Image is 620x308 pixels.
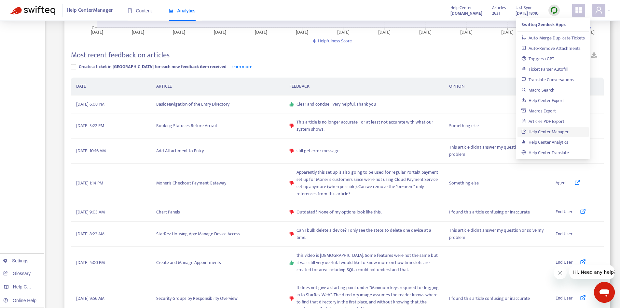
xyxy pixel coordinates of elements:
[151,203,284,222] td: Chart Panels
[3,271,31,276] a: Glossary
[151,95,284,113] td: Basic Navigation of the Entry Directory
[79,63,227,70] span: Create a ticket in [GEOGRAPHIC_DATA] for each new feedback item received
[4,5,47,10] span: Hi. Need any help?
[289,260,294,265] span: like
[449,180,479,187] span: Something else
[132,28,145,36] tspan: [DATE]
[173,28,186,36] tspan: [DATE]
[569,265,615,279] iframe: Message from company
[76,209,105,216] span: [DATE] 9:03 AM
[13,284,40,289] span: Help Centers
[289,232,294,236] span: dislike
[71,78,151,95] th: DATE
[10,6,55,15] img: Swifteq
[284,78,444,95] th: FEEDBACK
[460,28,473,36] tspan: [DATE]
[595,6,603,14] span: user
[151,222,284,247] td: StarRez Housing App: Manage Device Access
[521,45,581,52] a: Auto-Remove Attachments
[492,4,506,11] span: Articles
[151,78,284,95] th: ARTICLE
[554,266,567,279] iframe: Close message
[521,55,554,63] a: Triggers+GPT
[550,6,558,14] img: sync.dc5367851b00ba804db3.png
[450,10,482,17] strong: [DOMAIN_NAME]
[521,97,564,104] a: Help Center Export
[76,295,104,302] span: [DATE] 9:56 AM
[169,8,196,13] span: Analytics
[449,209,530,216] span: I found this article confusing or inaccurate
[521,21,566,28] strong: Swifteq Zendesk Apps
[449,144,545,158] span: This article didn't answer my question or solve my problem
[169,8,173,13] span: area-chart
[516,10,539,17] strong: [DATE] 18:40
[556,179,567,187] span: Agent
[521,107,556,115] a: Macros Export
[296,147,339,154] span: still get error message
[3,258,29,263] a: Settings
[521,149,569,156] a: Help Center Translate
[289,210,294,214] span: dislike
[76,230,104,238] span: [DATE] 8:22 AM
[521,76,574,83] a: Translate Conversations
[289,149,294,153] span: dislike
[521,128,569,136] a: Help Center Manager
[450,4,472,11] span: Help Center
[556,208,572,216] span: End User
[296,101,376,108] span: Clear and concise - very helpful. Thank you
[449,227,545,241] span: This article didn't answer my question or solve my problem
[76,147,106,154] span: [DATE] 10:16 AM
[296,169,439,198] span: Apparently this set up is also going to be used for regular PortalX payment set up for Moneris cu...
[378,28,391,36] tspan: [DATE]
[449,295,530,302] span: I found this article confusing or inaccurate
[128,8,152,13] span: Content
[449,122,479,129] span: Something else
[255,28,268,36] tspan: [DATE]
[67,4,113,17] span: Help Center Manager
[151,113,284,139] td: Booking Statuses Before Arrival
[556,259,572,267] span: End User
[296,209,382,216] span: Outdated? None of my options look like this.
[501,28,514,36] tspan: [DATE]
[296,28,309,36] tspan: [DATE]
[71,51,170,60] h4: Most recent feedback on articles
[318,37,352,45] span: Helpfulness Score
[151,139,284,164] td: Add Attachment to Entry
[521,139,568,146] a: Help Center Analytics
[231,63,252,70] a: learn more
[556,230,572,238] span: End User
[444,78,550,95] th: OPTION
[151,247,284,279] td: Create and Manage Appointments
[289,124,294,128] span: dislike
[594,282,615,303] iframe: Button to launch messaging window
[214,28,227,36] tspan: [DATE]
[151,164,284,203] td: Moneris Checkout Payment Gateway
[91,28,103,36] tspan: [DATE]
[296,119,439,133] span: This article is no longer accurate - or at least not accurate with what our system shows.
[289,181,294,185] span: dislike
[128,8,132,13] span: book
[76,259,105,266] span: [DATE] 5:00 PM
[76,122,104,129] span: [DATE] 3:22 PM
[76,180,103,187] span: [DATE] 1:14 PM
[92,24,94,31] tspan: 0
[289,102,294,107] span: like
[296,252,439,273] span: this video is [DEMOGRAPHIC_DATA]. Some features were not the same but it was still very useful. I...
[337,28,350,36] tspan: [DATE]
[575,6,583,14] span: appstore
[521,118,564,125] a: Articles PDF Export
[289,296,294,301] span: dislike
[521,86,555,94] a: Macro Search
[450,9,482,17] a: [DOMAIN_NAME]
[556,295,572,302] span: End User
[3,298,36,303] a: Online Help
[516,4,532,11] span: Last Sync
[521,66,568,73] a: Ticket Parser Autofill
[419,28,432,36] tspan: [DATE]
[296,227,439,241] span: Can I bulk delete a device? I only see the steps to delete one device at a time.
[492,10,500,17] strong: 2631
[76,101,104,108] span: [DATE] 6:08 PM
[521,34,585,42] a: Auto-Merge Duplicate Tickets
